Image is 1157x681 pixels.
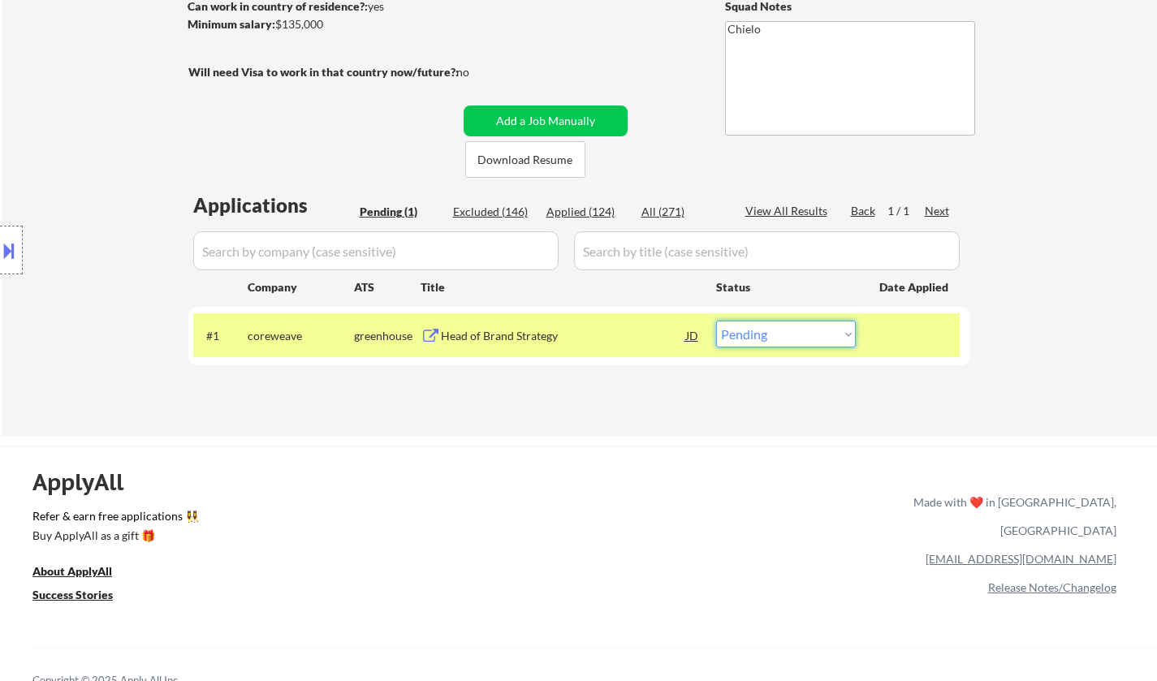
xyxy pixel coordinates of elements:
a: About ApplyAll [32,563,135,584]
div: Company [248,279,354,295]
div: $135,000 [188,16,458,32]
strong: Will need Visa to work in that country now/future?: [188,65,459,79]
div: Title [421,279,701,295]
div: greenhouse [354,328,421,344]
a: [EMAIL_ADDRESS][DOMAIN_NAME] [926,552,1116,566]
input: Search by title (case sensitive) [574,231,960,270]
div: 1 / 1 [887,203,925,219]
a: Refer & earn free applications 👯‍♀️ [32,511,574,528]
div: Next [925,203,951,219]
div: View All Results [745,203,832,219]
div: no [456,64,503,80]
div: coreweave [248,328,354,344]
div: All (271) [641,204,723,220]
u: About ApplyAll [32,564,112,578]
a: Buy ApplyAll as a gift 🎁 [32,528,195,548]
button: Download Resume [465,141,585,178]
a: Success Stories [32,587,135,607]
div: Back [851,203,877,219]
div: JD [684,321,701,350]
div: Made with ❤️ in [GEOGRAPHIC_DATA], [GEOGRAPHIC_DATA] [907,488,1116,545]
div: ATS [354,279,421,295]
a: Release Notes/Changelog [988,580,1116,594]
div: Applied (124) [546,204,628,220]
div: Head of Brand Strategy [441,328,686,344]
strong: Minimum salary: [188,17,275,31]
div: Buy ApplyAll as a gift 🎁 [32,530,195,541]
div: ApplyAll [32,468,142,496]
input: Search by company (case sensitive) [193,231,559,270]
div: Pending (1) [360,204,441,220]
button: Add a Job Manually [464,106,628,136]
div: Date Applied [879,279,951,295]
u: Success Stories [32,588,113,601]
div: Excluded (146) [453,204,534,220]
div: Status [716,272,856,301]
